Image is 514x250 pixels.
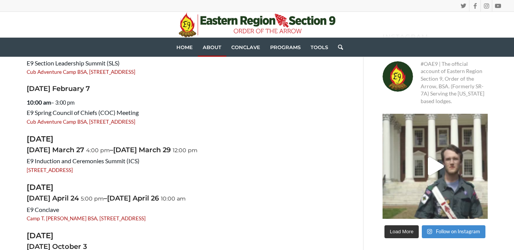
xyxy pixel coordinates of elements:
[163,146,171,154] span: 29
[422,225,485,238] a: Instagram Follow on Instagram
[51,98,75,108] span: – 3:00 pm
[428,157,444,175] svg: Play
[311,44,328,50] span: Tools
[27,109,139,116] span: E9 Spring Council of Chiefs (COC) Meeting
[110,146,113,154] span: –
[133,194,149,202] span: April
[139,146,161,154] span: March
[52,146,74,154] span: March
[231,44,260,50] span: Conclave
[151,194,159,202] span: 26
[70,194,79,202] span: 24
[384,225,419,238] button: Load More
[427,229,432,234] svg: Instagram
[27,215,146,221] a: Camp T. [PERSON_NAME] BSA, [STREET_ADDRESS]
[390,229,413,234] span: Load More
[27,59,120,67] span: E9 Section Leadership Summit (SLS)
[270,44,301,50] span: Programs
[27,146,50,154] span: [DATE]
[436,228,480,234] span: Follow on Instagram
[161,195,186,203] small: 10:00 am
[333,38,343,57] a: Search
[306,38,333,57] a: Tools
[86,147,110,154] small: 4:00 pm
[265,38,306,57] a: Programs
[421,60,488,105] p: #OAE9 | The official account of Eastern Region Section 9, Order of the Arrow, BSA. (Formerly SR-7...
[27,84,50,93] span: [DATE]
[52,84,84,93] span: February
[198,38,226,57] a: About
[173,147,197,154] small: 12:00 pm
[27,119,135,125] a: Cub Adventure Camp BSA, [STREET_ADDRESS]
[383,114,488,219] a: Play
[27,135,344,143] h3: [DATE]
[76,146,84,154] span: 27
[203,44,221,50] span: About
[226,38,265,57] a: Conclave
[107,194,131,202] span: [DATE]
[86,84,90,93] span: 7
[27,183,344,191] h3: [DATE]
[81,195,104,203] small: 5:00 pm
[176,44,193,50] span: Home
[104,194,107,202] span: –
[27,194,50,202] span: [DATE]
[27,69,135,75] a: Cub Adventure Camp BSA, [STREET_ADDRESS]
[27,94,344,108] dt: 10:00 am
[171,38,198,57] a: Home
[113,146,137,154] span: [DATE]
[383,114,488,219] img: Interested helping with E9 shows? Click the 🔗 in our bio to fill out the interest survey by Novem...
[27,157,139,164] span: E9 Induction and Ceremonies Summit (ICS)
[383,48,488,105] a: sectione9 #OAE9 | The official account of Eastern Region Section 9, Order of the Arrow, BSA. (For...
[52,194,69,202] span: April
[27,231,344,240] h3: [DATE]
[27,167,73,173] a: [STREET_ADDRESS]
[27,206,59,213] span: E9 Conclave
